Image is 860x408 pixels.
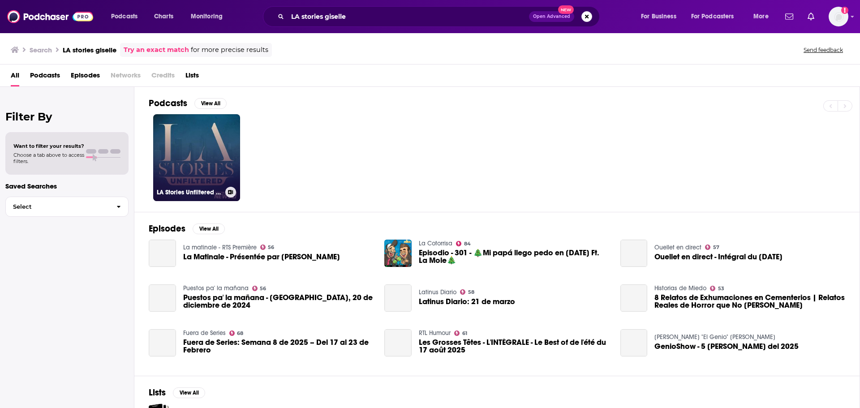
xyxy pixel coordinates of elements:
span: Networks [111,68,141,86]
a: Episodes [71,68,100,86]
span: New [558,5,574,14]
a: Try an exact match [124,45,189,55]
h2: Lists [149,387,166,398]
span: 56 [260,287,266,291]
a: Show notifications dropdown [782,9,797,24]
span: Want to filter your results? [13,143,84,149]
a: All [11,68,19,86]
div: Search podcasts, credits, & more... [271,6,608,27]
a: 56 [260,245,275,250]
span: Choose a tab above to access filters. [13,152,84,164]
a: Ouellet en direct [654,244,701,251]
button: open menu [185,9,234,24]
a: Latinus Diario: 21 de marzo [384,284,412,312]
span: 8 Relatos de Exhumaciones en Cementerios | Relatos Reales de Horror que No [PERSON_NAME] [654,294,845,309]
span: Charts [154,10,173,23]
a: EpisodesView All [149,223,225,234]
span: Puestos pa' la mañana - [GEOGRAPHIC_DATA], 20 de diciembre de 2024 [183,294,374,309]
a: 61 [454,331,467,336]
button: View All [193,223,225,234]
a: Alex "El Genio" Lucas [654,333,775,341]
span: Episodio - 301 - 🎄Mi papá llego pedo en [DATE] Ft. La Mole🎄 [419,249,610,264]
a: Historias de Miedo [654,284,706,292]
span: 61 [462,331,467,335]
a: La Matinale - Présentée par Valérie Hauert [149,240,176,267]
span: 53 [718,287,724,291]
span: For Business [641,10,676,23]
a: 53 [710,286,724,291]
span: GenioShow - 5 [PERSON_NAME] del 2025 [654,343,799,350]
span: Podcasts [111,10,138,23]
a: Podchaser - Follow, Share and Rate Podcasts [7,8,93,25]
a: 56 [252,286,267,291]
span: Ouellet en direct - Intégral du [DATE] [654,253,783,261]
h2: Podcasts [149,98,187,109]
a: La matinale ‐ RTS Première [183,244,257,251]
a: Fuera de Series: Semana 8 de 2025 – Del 17 al 23 de Febrero [183,339,374,354]
span: For Podcasters [691,10,734,23]
a: La Cotorrisa [419,240,452,247]
a: GenioShow - 5 de mayo del 2025 [654,343,799,350]
a: Les Grosses Têtes - L'INTÉGRALE - Le Best of de l'été du 17 août 2025 [384,329,412,356]
a: 58 [460,289,474,295]
a: ListsView All [149,387,205,398]
a: Les Grosses Têtes - L'INTÉGRALE - Le Best of de l'été du 17 août 2025 [419,339,610,354]
span: Logged in as lucyneubeck [829,7,848,26]
input: Search podcasts, credits, & more... [288,9,529,24]
button: open menu [635,9,688,24]
span: 68 [237,331,243,335]
a: Fuera de Series [183,329,226,337]
span: More [753,10,769,23]
button: open menu [685,9,747,24]
button: open menu [105,9,149,24]
button: View All [173,387,205,398]
a: La Matinale - Présentée par Valérie Hauert [183,253,340,261]
a: 8 Relatos de Exhumaciones en Cementerios | Relatos Reales de Horror que No Te Dejarán Dormir [654,294,845,309]
a: 68 [229,331,244,336]
button: Open AdvancedNew [529,11,574,22]
a: GenioShow - 5 de mayo del 2025 [620,329,648,356]
button: Select [5,197,129,217]
span: Credits [151,68,175,86]
a: Latinus Diario [419,288,456,296]
h2: Episodes [149,223,185,234]
a: Ouellet en direct - Intégral du 07-02-2025 [620,240,648,267]
button: View All [194,98,227,109]
img: User Profile [829,7,848,26]
svg: Add a profile image [841,7,848,14]
a: 57 [705,245,719,250]
button: Show profile menu [829,7,848,26]
a: Episodio - 301 - 🎄Mi papá llego pedo en Navidad Ft. La Mole🎄 [419,249,610,264]
a: Puestos pa' la mañana [183,284,249,292]
a: RTL Humour [419,329,451,337]
span: La Matinale - Présentée par [PERSON_NAME] [183,253,340,261]
img: Episodio - 301 - 🎄Mi papá llego pedo en Navidad Ft. La Mole🎄 [384,240,412,267]
a: Fuera de Series: Semana 8 de 2025 – Del 17 al 23 de Febrero [149,329,176,356]
h2: Filter By [5,110,129,123]
button: open menu [747,9,780,24]
a: Ouellet en direct - Intégral du 07-02-2025 [654,253,783,261]
a: 84 [456,241,471,246]
h3: Search [30,46,52,54]
a: Charts [148,9,179,24]
a: Podcasts [30,68,60,86]
span: for more precise results [191,45,268,55]
h3: LA stories giselle [63,46,116,54]
span: 57 [713,245,719,249]
span: 56 [268,245,274,249]
a: Puestos pa' la mañana - Viernes, 20 de diciembre de 2024 [183,294,374,309]
span: Latinus Diario: 21 de marzo [419,298,515,305]
span: Open Advanced [533,14,570,19]
p: Saved Searches [5,182,129,190]
a: 8 Relatos de Exhumaciones en Cementerios | Relatos Reales de Horror que No Te Dejarán Dormir [620,284,648,312]
a: Puestos pa' la mañana - Viernes, 20 de diciembre de 2024 [149,284,176,312]
span: 58 [468,290,474,294]
a: Lists [185,68,199,86]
